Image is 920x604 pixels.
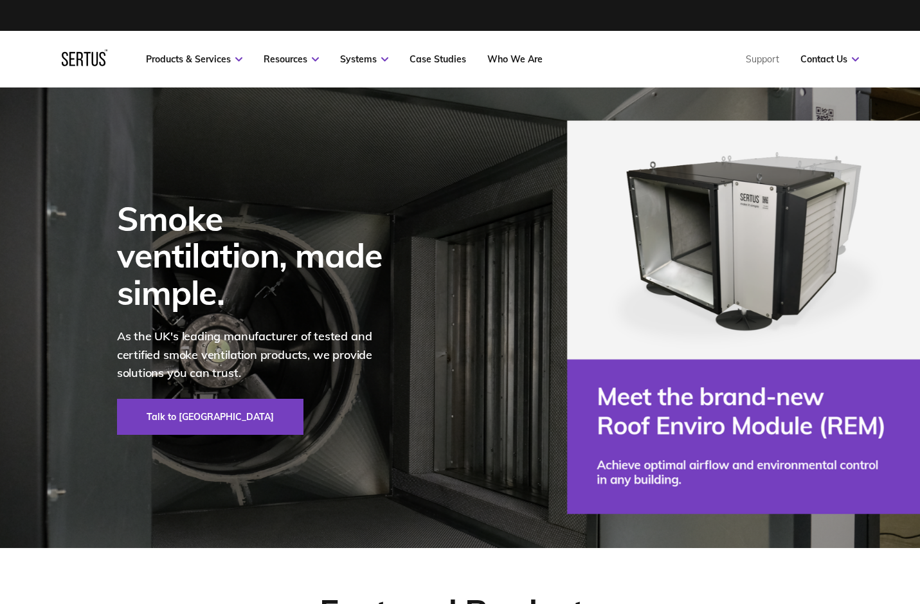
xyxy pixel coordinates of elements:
[487,53,543,65] a: Who We Are
[146,53,242,65] a: Products & Services
[117,327,400,383] p: As the UK's leading manufacturer of tested and certified smoke ventilation products, we provide s...
[410,53,466,65] a: Case Studies
[746,53,779,65] a: Support
[117,399,303,435] a: Talk to [GEOGRAPHIC_DATA]
[117,200,400,311] div: Smoke ventilation, made simple.
[340,53,388,65] a: Systems
[264,53,319,65] a: Resources
[800,53,859,65] a: Contact Us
